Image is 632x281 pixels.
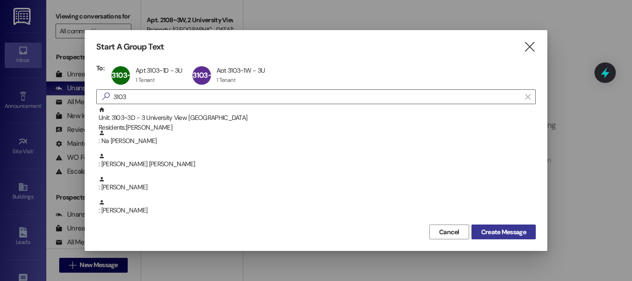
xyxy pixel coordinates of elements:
[136,66,182,75] div: Apt 3103~1D - 3U
[99,176,536,192] div: : [PERSON_NAME]
[523,42,536,52] i: 
[439,227,459,237] span: Cancel
[481,227,526,237] span: Create Message
[96,199,536,222] div: : [PERSON_NAME]
[96,153,536,176] div: : [PERSON_NAME] [PERSON_NAME]
[429,225,469,239] button: Cancel
[112,70,138,80] span: 3103~1D
[96,176,536,199] div: : [PERSON_NAME]
[217,66,265,75] div: Apt 3103~1W - 3U
[96,130,536,153] div: : Na [PERSON_NAME]
[192,70,221,80] span: 3103~1W
[471,225,536,239] button: Create Message
[96,64,105,72] h3: To:
[99,199,536,215] div: : [PERSON_NAME]
[96,42,164,52] h3: Start A Group Text
[96,106,536,130] div: Unit: 3103~3D - 3 University View [GEOGRAPHIC_DATA]Residents:[PERSON_NAME]
[217,76,235,84] div: 1 Tenant
[99,153,536,169] div: : [PERSON_NAME] [PERSON_NAME]
[136,76,155,84] div: 1 Tenant
[99,106,536,133] div: Unit: 3103~3D - 3 University View [GEOGRAPHIC_DATA]
[525,93,530,100] i: 
[99,130,536,146] div: : Na [PERSON_NAME]
[99,123,536,132] div: Residents: [PERSON_NAME]
[520,90,535,104] button: Clear text
[113,90,520,103] input: Search for any contact or apartment
[99,92,113,101] i: 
